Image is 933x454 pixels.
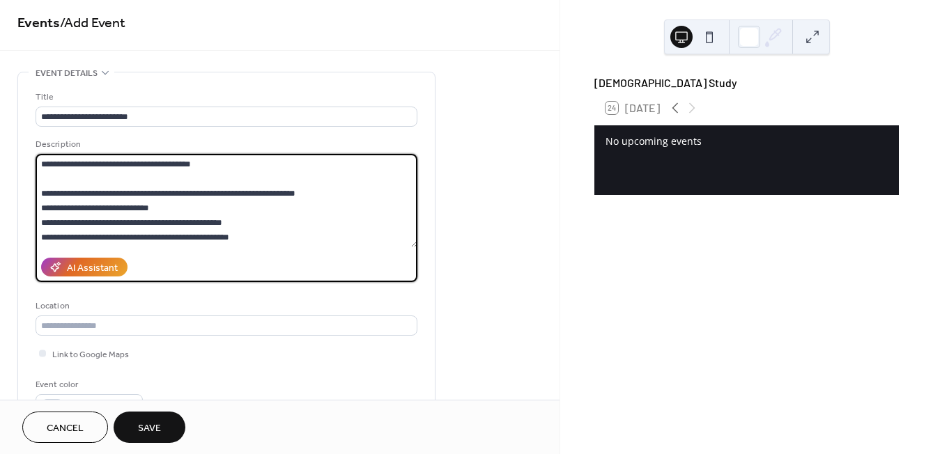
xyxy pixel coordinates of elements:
[36,90,415,104] div: Title
[36,377,140,392] div: Event color
[36,299,415,313] div: Location
[17,10,60,37] a: Events
[114,412,185,443] button: Save
[36,66,98,81] span: Event details
[47,421,84,436] span: Cancel
[60,10,125,37] span: / Add Event
[606,134,888,148] div: No upcoming events
[52,347,129,362] span: Link to Google Maps
[41,258,128,276] button: AI Assistant
[22,412,108,443] button: Cancel
[594,75,899,91] div: [DEMOGRAPHIC_DATA] Study
[36,137,415,152] div: Description
[138,421,161,436] span: Save
[67,261,118,276] div: AI Assistant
